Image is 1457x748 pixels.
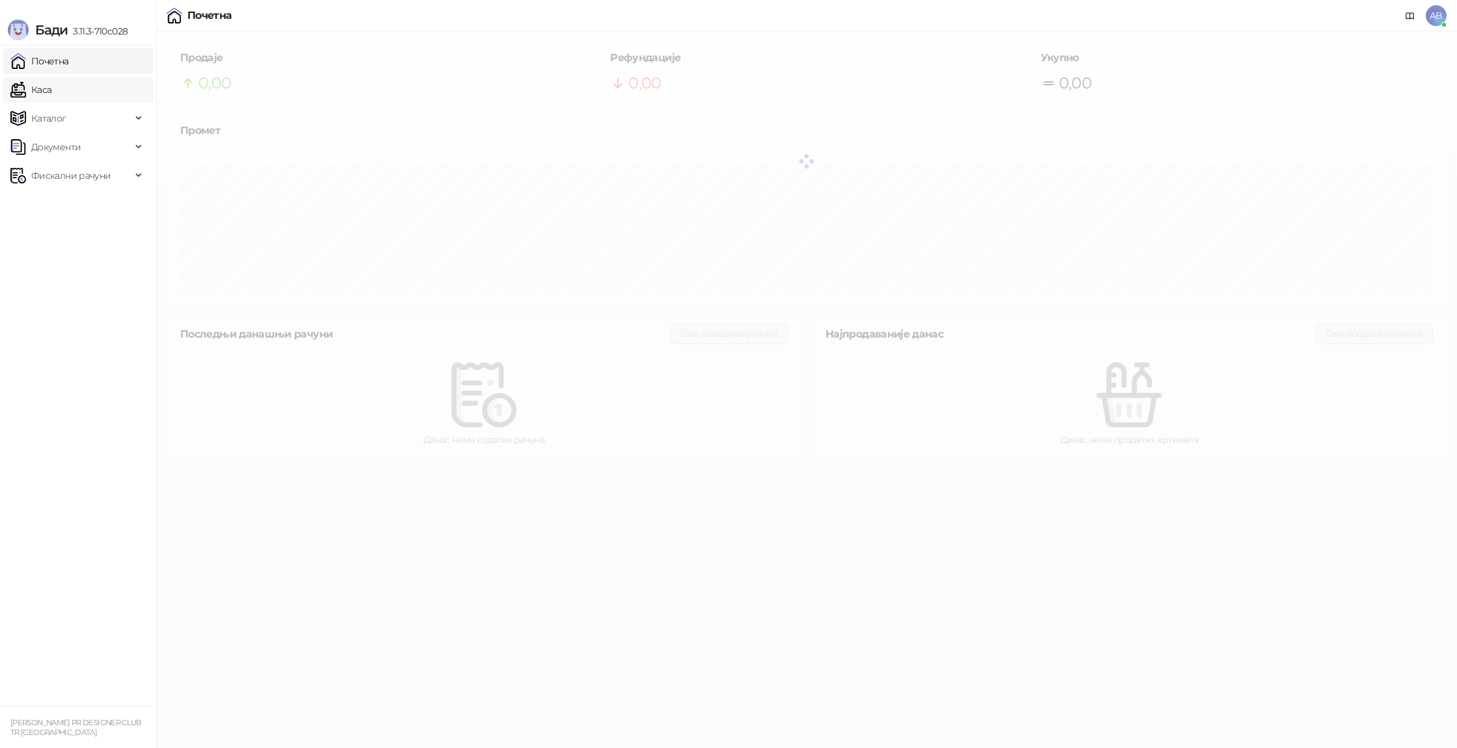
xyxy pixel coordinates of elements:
[31,105,66,131] span: Каталог
[1426,5,1447,26] span: AB
[31,163,111,189] span: Фискални рачуни
[35,22,68,38] span: Бади
[10,48,69,74] a: Почетна
[31,134,81,160] span: Документи
[10,77,51,103] a: Каса
[1400,5,1421,26] a: Документација
[68,25,127,37] span: 3.11.3-710c028
[8,20,29,40] img: Logo
[10,718,142,737] small: [PERSON_NAME] PR DESIGNER CLUB TR [GEOGRAPHIC_DATA]
[187,10,232,21] div: Почетна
